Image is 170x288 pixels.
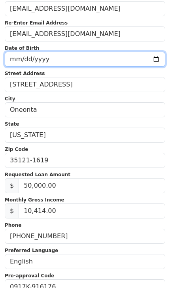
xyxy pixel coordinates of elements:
strong: Re-Enter Email Address [5,20,68,26]
strong: Phone [5,222,21,228]
input: Phone [5,229,165,244]
input: Email Address [5,1,165,16]
strong: City [5,96,15,102]
input: Street Address [5,77,165,92]
input: Zip Code [5,153,165,168]
span: $ [5,178,19,193]
span: $ [5,203,19,218]
input: Monthly Gross Income [19,203,165,218]
input: Requested Loan Amount [19,178,165,193]
strong: Zip Code [5,147,28,152]
p: Monthly Gross Income [5,196,165,203]
strong: Date of Birth [5,45,39,51]
input: City [5,102,165,117]
strong: Pre-approval Code [5,273,54,279]
strong: Street Address [5,71,45,76]
strong: State [5,121,19,127]
input: Re-Enter Email Address [5,26,165,41]
strong: Preferred Language [5,248,58,253]
strong: Requested Loan Amount [5,172,70,177]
